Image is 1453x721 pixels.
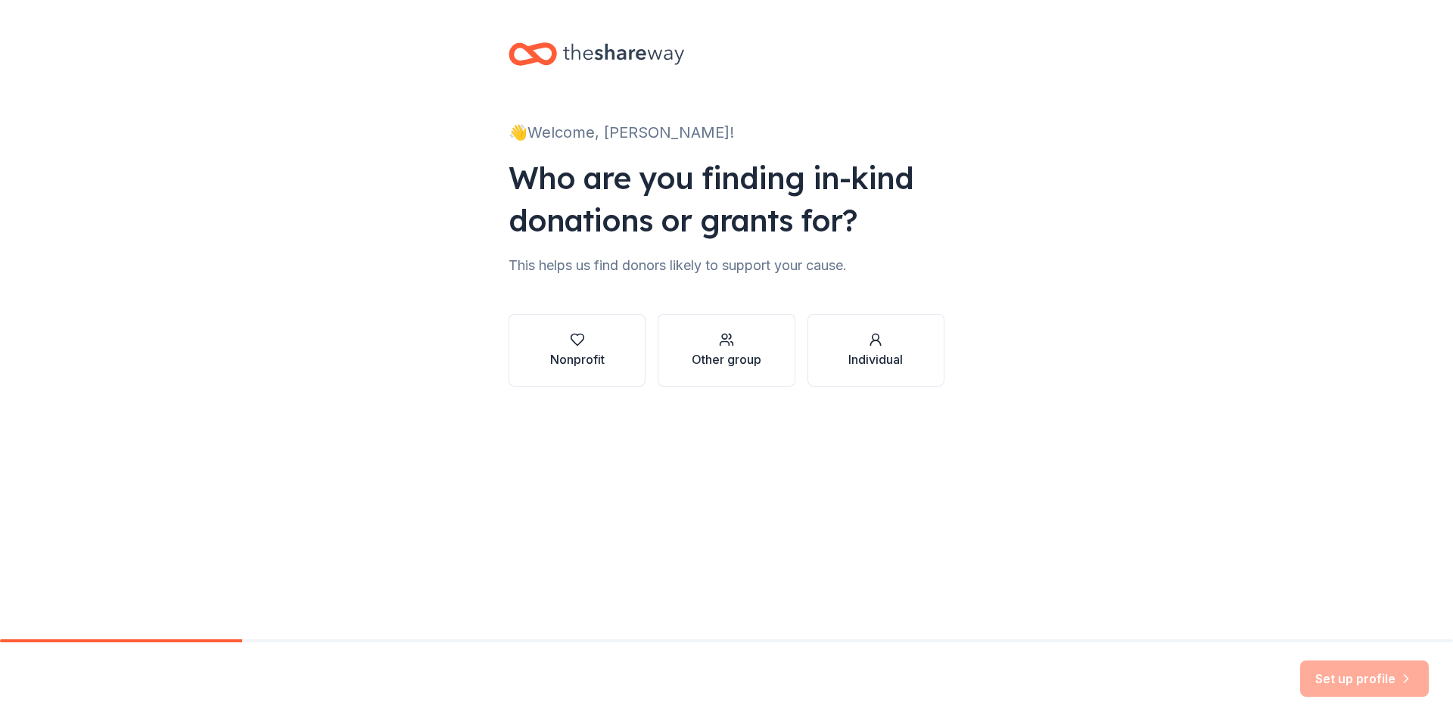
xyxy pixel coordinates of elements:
[807,314,944,387] button: Individual
[692,350,761,368] div: Other group
[658,314,795,387] button: Other group
[848,350,903,368] div: Individual
[509,120,944,145] div: 👋 Welcome, [PERSON_NAME]!
[509,157,944,241] div: Who are you finding in-kind donations or grants for?
[550,350,605,368] div: Nonprofit
[509,314,646,387] button: Nonprofit
[509,253,944,278] div: This helps us find donors likely to support your cause.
